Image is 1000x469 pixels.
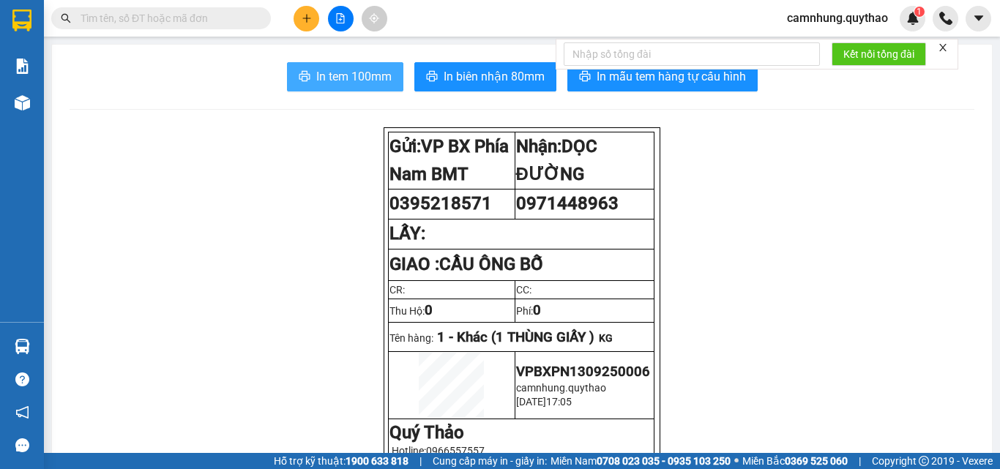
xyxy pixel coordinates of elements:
span: In tem 100mm [316,67,392,86]
img: logo-vxr [12,10,31,31]
span: CR : [11,78,34,94]
span: VPBXPN1309250006 [516,364,650,380]
span: [DATE] [516,396,546,408]
img: warehouse-icon [15,339,30,354]
strong: 0369 525 060 [785,455,848,467]
span: camnhung.quythao [775,9,900,27]
input: Nhập số tổng đài [564,42,820,66]
span: search [61,13,71,23]
td: CR: [389,280,515,299]
span: printer [579,70,591,84]
td: CC: [515,280,654,299]
td: Phí: [515,299,654,322]
div: 0767812460 [125,48,228,68]
img: phone-icon [939,12,952,25]
span: In biên nhận 80mm [444,67,545,86]
span: 0395218571 [389,193,492,214]
span: camnhung.quythao [516,382,606,394]
span: 1 - Khác (1 THÙNG GIẤY ) [437,329,594,345]
span: Cung cấp máy in - giấy in: [433,453,547,469]
div: VP BX Phía Nam BMT [12,12,115,48]
span: | [419,453,422,469]
span: 1 [917,7,922,17]
input: Tìm tên, số ĐT hoặc mã đơn [81,10,253,26]
span: Gửi: [12,14,35,29]
span: message [15,438,29,452]
sup: 1 [914,7,925,17]
span: copyright [919,456,929,466]
span: CẦU ÔNG BỐ [439,254,543,274]
button: caret-down [966,6,991,31]
span: VP BX Phía Nam BMT [389,136,509,184]
span: 0966557557 [426,445,485,457]
span: Miền Bắc [742,453,848,469]
button: printerIn tem 100mm [287,62,403,91]
span: | [859,453,861,469]
button: aim [362,6,387,31]
span: ⚪️ [734,458,739,464]
span: 0 [425,302,433,318]
button: Kết nối tổng đài [832,42,926,66]
img: icon-new-feature [906,12,919,25]
span: Nhận: [125,14,160,29]
span: aim [369,13,379,23]
strong: GIAO : [389,254,543,274]
span: Kết nối tổng đài [843,46,914,62]
span: 17:05 [546,396,572,408]
div: Bến xe Miền Đông [125,12,228,48]
strong: 1900 633 818 [346,455,408,467]
strong: LẤY: [389,223,425,244]
span: KG [599,332,613,344]
span: 0971448963 [516,193,619,214]
div: 0348414747 [12,48,115,68]
span: Hotline: [392,445,485,457]
span: Miền Nam [551,453,731,469]
span: In mẫu tem hàng tự cấu hình [597,67,746,86]
span: caret-down [972,12,985,25]
span: question-circle [15,372,29,386]
button: plus [294,6,319,31]
div: 100.000 [11,77,117,94]
button: printerIn biên nhận 80mm [414,62,556,91]
span: 0 [533,302,541,318]
span: printer [299,70,310,84]
button: printerIn mẫu tem hàng tự cấu hình [567,62,758,91]
strong: 0708 023 035 - 0935 103 250 [597,455,731,467]
strong: Nhận: [516,136,597,184]
p: Tên hàng: [389,329,653,345]
strong: Quý Thảo [389,422,464,443]
div: Tên hàng: 1 THÙNG CHIM ( : 1 ) [12,103,228,140]
span: close [938,42,948,53]
img: solution-icon [15,59,30,74]
span: file-add [335,13,346,23]
span: plus [302,13,312,23]
span: DỌC ĐƯỜNG [516,136,597,184]
span: Hỗ trợ kỹ thuật: [274,453,408,469]
span: notification [15,405,29,419]
td: Thu Hộ: [389,299,515,322]
button: file-add [328,6,354,31]
span: printer [426,70,438,84]
img: warehouse-icon [15,95,30,110]
strong: Gửi: [389,136,509,184]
